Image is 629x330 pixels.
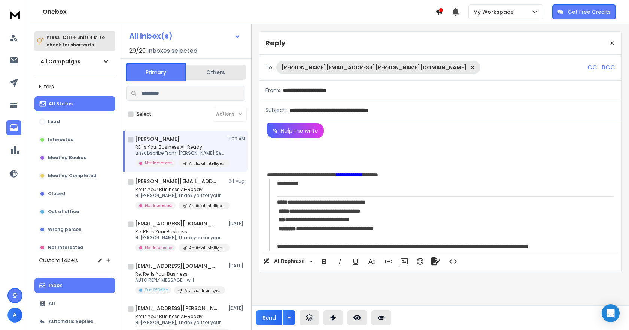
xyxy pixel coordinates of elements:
[34,81,115,92] h3: Filters
[602,304,620,322] div: Open Intercom Messenger
[48,155,87,161] p: Meeting Booked
[61,33,98,42] span: Ctrl + Shift + k
[34,204,115,219] button: Out of office
[34,132,115,147] button: Interested
[34,278,115,293] button: Inbox
[135,235,225,241] p: Hi [PERSON_NAME], Thank you for your
[135,305,218,312] h1: [EMAIL_ADDRESS][PERSON_NAME][DOMAIN_NAME]
[34,240,115,255] button: Not Interested
[135,178,218,185] h1: [PERSON_NAME][EMAIL_ADDRESS][DOMAIN_NAME]
[273,258,306,264] span: AI Rephrase
[123,28,247,43] button: All Inbox(s)
[227,136,245,142] p: 11:09 AM
[48,245,83,251] p: Not Interested
[429,254,443,269] button: Signature
[281,64,467,71] p: [PERSON_NAME][EMAIL_ADDRESS][PERSON_NAME][DOMAIN_NAME]
[413,254,427,269] button: Emoticons
[135,187,225,193] p: Re: Is Your Business AI-Ready
[145,245,173,251] p: Not Interested
[49,300,55,306] p: All
[228,178,245,184] p: 04 Aug
[587,63,597,72] p: CC
[145,287,168,293] p: Out Of Office
[135,314,225,320] p: Re: Is Your Business AI-Ready
[7,308,22,323] button: A
[265,106,286,114] p: Subject:
[135,220,218,227] h1: [EMAIL_ADDRESS][DOMAIN_NAME]
[39,257,78,264] h3: Custom Labels
[46,34,105,49] p: Press to check for shortcuts.
[43,7,435,16] h1: Onebox
[265,64,273,71] p: To:
[135,229,225,235] p: Re: RE: Is Your Business
[34,150,115,165] button: Meeting Booked
[34,114,115,129] button: Lead
[48,137,74,143] p: Interested
[189,161,225,166] p: Artificial Intelligence
[7,7,22,21] img: logo
[189,203,225,209] p: Artificial Intelligence
[473,8,517,16] p: My Workspace
[262,254,314,269] button: AI Rephrase
[48,173,97,179] p: Meeting Completed
[34,296,115,311] button: All
[49,101,73,107] p: All Status
[135,144,225,150] p: RE: Is Your Business AI-Ready
[129,32,173,40] h1: All Inbox(s)
[602,63,615,72] p: BCC
[185,288,221,293] p: Artificial Intelligence
[267,123,324,138] button: Help me write
[34,168,115,183] button: Meeting Completed
[129,46,146,55] span: 29 / 29
[137,111,151,117] label: Select
[48,191,65,197] p: Closed
[135,262,218,270] h1: [EMAIL_ADDRESS][DOMAIN_NAME]
[34,54,115,69] button: All Campaigns
[397,254,411,269] button: Insert Image (Ctrl+P)
[49,318,93,324] p: Automatic Replies
[40,58,80,65] h1: All Campaigns
[135,320,225,326] p: Hi [PERSON_NAME], Thank you for your
[186,64,246,81] button: Others
[48,119,60,125] p: Lead
[228,305,245,311] p: [DATE]
[135,277,225,283] p: AUTO REPLY MESSAGE: I will
[228,221,245,227] p: [DATE]
[48,209,79,215] p: Out of office
[228,263,245,269] p: [DATE]
[552,4,616,19] button: Get Free Credits
[126,63,186,81] button: Primary
[34,96,115,111] button: All Status
[145,160,173,166] p: Not Interested
[34,222,115,237] button: Wrong person
[189,245,225,251] p: Artificial Intelligence
[568,8,611,16] p: Get Free Credits
[135,193,225,199] p: Hi [PERSON_NAME], Thank you for your
[265,38,285,48] p: Reply
[147,46,197,55] h3: Inboxes selected
[49,282,62,288] p: Inbox
[145,203,173,208] p: Not Interested
[135,271,225,277] p: Re: Re: Is Your Business
[256,310,282,325] button: Send
[135,135,180,143] h1: [PERSON_NAME]
[48,227,82,233] p: Wrong person
[34,186,115,201] button: Closed
[34,314,115,329] button: Automatic Replies
[135,150,225,156] p: unsubscribe From: [PERSON_NAME] Sent:
[265,87,280,94] p: From:
[446,254,460,269] button: Code View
